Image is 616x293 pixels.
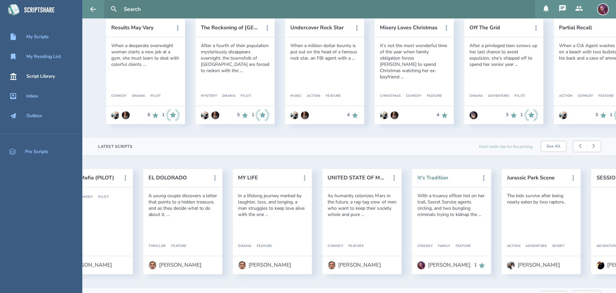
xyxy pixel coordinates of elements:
[610,112,612,118] div: 1
[302,94,320,98] div: Action
[201,111,209,119] img: user_1673573717-crop.jpg
[237,109,249,121] div: 5 Recommends
[238,244,251,248] div: Drama
[559,111,567,119] img: user_1673573717-crop.jpg
[159,262,201,268] div: [PERSON_NAME]
[469,42,538,67] div: After a privileged teen screws up her last chance to avoid expulsion, she’s shipped off to spend ...
[595,109,607,121] div: 3 Recommends
[147,109,159,121] div: 6 Recommends
[25,149,48,154] div: Pro Scripts
[290,25,350,31] button: Undercover Rock Star
[127,94,145,98] div: Drama
[507,261,515,269] img: user_1750533153-crop.jpg
[401,94,421,98] div: Comedy
[145,94,161,98] div: Pilot
[380,94,401,98] div: Christmas
[111,111,119,119] img: user_1673573717-crop.jpg
[417,244,433,248] div: Comedy
[417,258,470,273] a: [PERSON_NAME]
[506,112,508,118] div: 3
[469,111,477,119] img: user_1597253789-crop.jpg
[26,74,55,79] div: Script Library
[148,175,208,181] button: EL DOLORADO
[290,111,298,119] img: user_1673573717-crop.jpg
[347,112,350,118] div: 4
[59,175,118,181] button: Mamma Mafia (PILOT)
[507,175,566,181] button: Jurassic Park Scene
[507,193,575,205] div: The kids survive after being nearly eaten by two raptors.
[474,262,476,268] div: 1
[148,261,156,269] img: user_1756948650-crop.jpg
[235,94,251,98] div: Pilot
[573,94,593,98] div: Comedy
[343,244,364,248] div: Feature
[238,261,246,269] img: user_1756948650-crop.jpg
[328,258,381,273] a: [PERSON_NAME]
[328,261,335,269] img: user_1756948650-crop.jpg
[474,261,486,269] div: 1 Recommends
[69,262,112,268] div: [PERSON_NAME]
[217,94,235,98] div: Drama
[148,244,166,248] div: Thriller
[320,94,341,98] div: Feature
[596,261,604,269] img: user_1750930607-crop.jpg
[328,244,343,248] div: Comedy
[380,25,439,31] button: Misery Loves Christmas
[559,108,567,122] a: Go to Anthony Miguel Cantu's profile
[380,42,448,80] div: It’s not the most wonderful time of the year when family obligation forces [PERSON_NAME] to spend...
[517,262,560,268] div: [PERSON_NAME]
[59,258,112,273] a: [PERSON_NAME]
[547,244,564,248] div: Short
[251,244,272,248] div: Feature
[301,111,309,119] img: user_1604966854-crop.jpg
[148,193,217,218] div: A young couple discovers a letter that points to a hidden treasure, and as they decide what to do...
[26,93,38,99] div: Inbox
[147,112,150,118] div: 6
[111,42,180,67] div: When a desperate overweight woman starts a new job at a gym, she must learn to deal with colorful...
[122,111,130,119] img: user_1604966854-crop.jpg
[26,54,61,59] div: My Reading List
[166,244,186,248] div: Feature
[252,109,269,121] div: 1 Industry Recommends
[428,262,470,268] div: [PERSON_NAME]
[162,109,180,121] div: 1 Industry Recommends
[148,258,201,273] a: [PERSON_NAME]
[597,3,609,15] img: user_1718118867-crop.jpg
[380,111,388,119] img: user_1673573717-crop.jpg
[520,244,547,248] div: Adventure
[390,111,398,119] img: user_1604966854-crop.jpg
[237,112,240,118] div: 5
[541,142,566,151] a: See All
[417,175,476,181] button: It's Tradition
[162,112,165,118] div: 1
[421,94,442,98] div: Feature
[201,94,217,98] div: Mystery
[483,94,509,98] div: Adventure
[417,261,425,269] img: user_1718118867-crop.jpg
[93,195,109,199] div: Pilot
[72,195,93,199] div: Comedy
[417,193,486,218] div: With a truancy officer hot on her trail, Secret Service agents circling, and two bungling crimina...
[479,137,533,155] div: fresh reads ripe for the picking.
[507,244,520,248] div: Action
[290,42,359,61] div: When a million-dollar bounty is put out on the head of a famous rock star, an FBI agent with a ...
[469,94,483,98] div: Drama
[249,262,291,268] div: [PERSON_NAME]
[347,111,359,119] div: 4 Recommends
[238,175,297,181] button: MY LIFE
[201,25,260,31] button: The Reckoning of [GEOGRAPHIC_DATA]
[252,112,254,118] div: 1
[433,244,450,248] div: Family
[469,25,529,31] button: Off The Grid
[328,175,387,181] button: UNITED STATE OF MARS
[238,193,307,218] div: In a lifelong journey marked by laughter, loss, and longing, a man struggles to keep love alive w...
[595,112,598,118] div: 3
[26,113,42,119] div: Outbox
[437,111,448,119] div: 4 Recommends
[26,34,49,40] div: My Scripts
[328,193,396,218] div: As humanity colonizes Mars in the future, a rag-tag crew of men who want to keep their society wh...
[238,258,291,273] a: [PERSON_NAME]
[437,112,439,118] div: 4
[559,94,573,98] div: Action
[98,144,132,149] div: Latest Scripts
